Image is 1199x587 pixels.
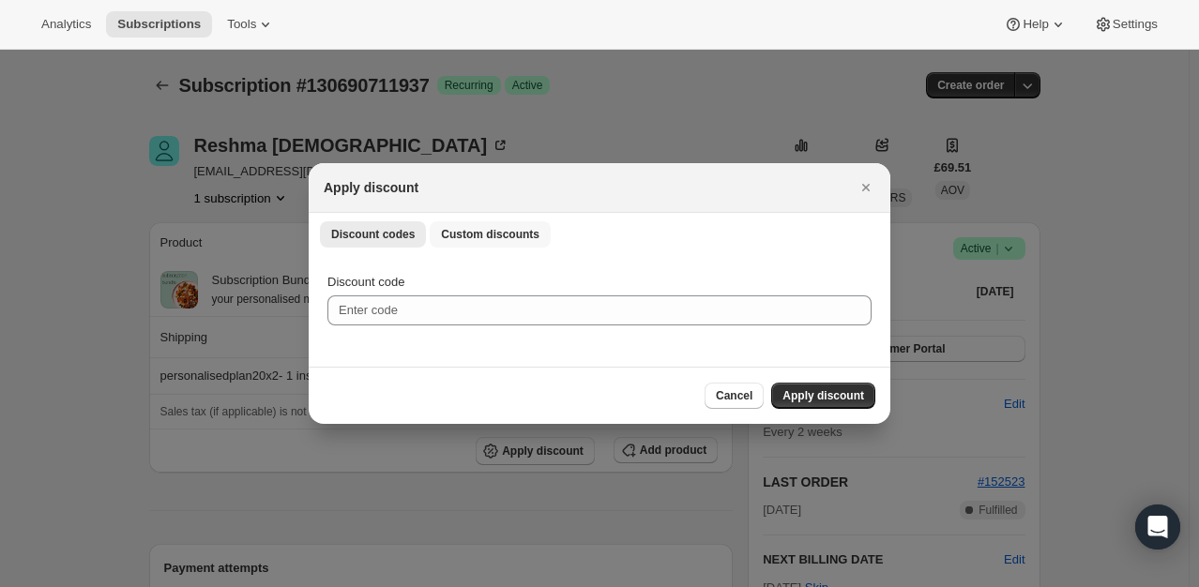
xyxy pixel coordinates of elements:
span: Discount code [327,275,404,289]
button: Close [853,174,879,201]
span: Discount codes [331,227,415,242]
button: Discount codes [320,221,426,248]
span: Settings [1113,17,1158,32]
h2: Apply discount [324,178,418,197]
button: Custom discounts [430,221,551,248]
button: Tools [216,11,286,38]
button: Analytics [30,11,102,38]
span: Help [1023,17,1048,32]
div: Discount codes [309,254,890,367]
button: Apply discount [771,383,875,409]
span: Apply discount [782,388,864,403]
span: Cancel [716,388,752,403]
button: Subscriptions [106,11,212,38]
button: Help [993,11,1078,38]
span: Analytics [41,17,91,32]
span: Custom discounts [441,227,539,242]
span: Tools [227,17,256,32]
span: Subscriptions [117,17,201,32]
button: Cancel [705,383,764,409]
input: Enter code [327,295,872,325]
div: Open Intercom Messenger [1135,504,1180,549]
button: Settings [1083,11,1169,38]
